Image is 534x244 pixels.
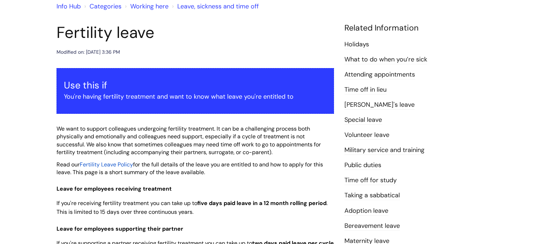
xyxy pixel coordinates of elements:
a: Working here [130,2,169,11]
a: Fertility Leave Policy [80,161,133,168]
span: We want to support colleagues undergoing fertility treatment. I [57,125,218,132]
h4: Related Information [344,23,478,33]
a: Holidays [344,40,369,49]
a: Bereavement leave [344,222,400,231]
a: Volunteer leave [344,131,389,140]
li: Solution home [83,1,121,12]
h3: Use this if [64,80,327,91]
p: You're having fertility treatment and want to know what leave you're entitled to [64,91,327,102]
strong: five days paid leave in a 12 month rolling period [197,199,327,207]
a: Time off in lieu [344,85,387,94]
a: Public duties [344,161,381,170]
a: Info Hub [57,2,81,11]
a: Time off for study [344,176,397,185]
span: Leave for employees receiving treatment [57,185,172,192]
a: What to do when you’re sick [344,55,427,64]
a: [PERSON_NAME]'s leave [344,100,415,110]
span: t can be a challenging process both physically and emotionally and colleagues need support, espec... [57,125,321,156]
span: for the full details of the leave you are entitled to and how to apply for this leave. This page ... [57,161,323,176]
a: Military service and training [344,146,424,155]
span: Leave for employees supporting their partner [57,225,183,232]
a: Special leave [344,116,382,125]
li: Working here [123,1,169,12]
div: Modified on: [DATE] 3:36 PM [57,48,120,57]
span: Read our [57,161,323,176]
li: Leave, sickness and time off [170,1,259,12]
h1: Fertility leave [57,23,334,42]
a: Adoption leave [344,206,388,216]
span: If you're receiving fertility treatment you can take up to . This is limited to 15 days over thre... [57,199,328,216]
a: Leave, sickness and time off [177,2,259,11]
a: Categories [90,2,121,11]
a: Taking a sabbatical [344,191,400,200]
a: Attending appointments [344,70,415,79]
